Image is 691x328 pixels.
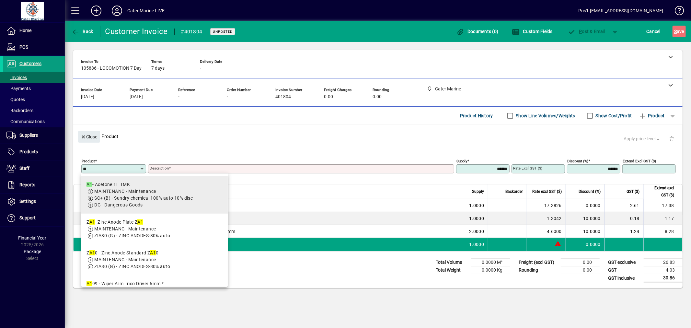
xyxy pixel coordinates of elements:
span: Back [72,29,93,34]
td: GST exclusive [605,259,644,266]
span: Custom Fields [512,29,553,34]
em: A1 [89,219,95,225]
span: Unposted [213,29,233,34]
div: #401804 [181,27,202,37]
a: Knowledge Base [670,1,683,22]
td: 1.17 [643,212,682,225]
span: Extend excl GST ($) [648,184,674,199]
button: Post & Email [565,26,609,37]
a: Payments [3,83,65,94]
button: Custom Fields [510,26,554,37]
td: 1.24 [605,225,643,238]
button: Close [78,131,100,143]
button: Product History [457,110,496,122]
mat-label: Description [150,166,169,170]
span: 1.0000 [469,202,484,209]
span: Products [19,149,38,154]
span: Quotes [6,97,25,102]
div: 4.6000 [531,228,562,235]
em: A1 [89,250,95,255]
span: MAINTENANC - Maintenance [94,226,156,231]
td: Rounding [515,266,561,274]
span: Apply price level [624,135,662,142]
a: POS [3,39,65,55]
span: - [178,94,179,100]
button: Back [70,26,95,37]
span: DG - Dangerous Goods [94,202,143,207]
em: A1 [86,182,92,187]
label: Show Line Volumes/Weights [515,112,575,119]
td: 26.83 [644,259,683,266]
td: 0.18 [605,212,643,225]
button: Documents (0) [455,26,500,37]
a: Invoices [3,72,65,83]
span: S [674,29,677,34]
span: Backorder [505,188,523,195]
span: Package [24,249,41,254]
span: Rate excl GST ($) [532,188,562,195]
td: 2.61 [605,199,643,212]
button: Delete [664,131,679,146]
span: ave [674,26,684,37]
button: Profile [107,5,127,17]
span: MAINTENANC - Maintenance [94,257,156,262]
span: Discount (%) [579,188,601,195]
a: Settings [3,193,65,210]
a: Products [3,144,65,160]
td: 8.28 [643,225,682,238]
button: Cancel [645,26,662,37]
span: Support [19,215,36,220]
span: POS [19,44,28,50]
span: ZIA80 (G) - ZINC ANODES-80% auto [94,264,170,269]
a: Communications [3,116,65,127]
td: GST [605,266,644,274]
span: 1.0000 [469,215,484,222]
td: 4.03 [644,266,683,274]
td: 10.0000 [566,225,605,238]
span: Financial Year [18,235,47,240]
div: Cater Marine LIVE [127,6,165,16]
span: Suppliers [19,133,38,138]
span: - [200,66,201,71]
span: [DATE] [81,94,94,100]
span: 7 days [151,66,165,71]
span: Documents (0) [456,29,499,34]
span: 1.0000 [469,241,484,248]
a: Support [3,210,65,226]
app-page-header-button: Close [76,134,102,139]
td: 17.38 [643,199,682,212]
span: Communications [6,119,45,124]
span: 401804 [275,94,291,100]
a: Backorders [3,105,65,116]
a: Home [3,23,65,39]
mat-option: A1 - Acetone 1L TMK [81,176,228,214]
span: P [579,29,582,34]
mat-label: Supply [456,159,467,163]
button: Apply price level [621,133,664,145]
mat-label: Discount (%) [567,159,588,163]
span: Payments [6,86,31,91]
mat-option: A199 - Wiper Arm Trico Driver 6mm * [81,275,228,299]
button: Save [673,26,686,37]
span: MAINTENANC - Maintenance [94,189,156,194]
div: - Acetone 1L TMK [86,181,193,188]
mat-option: ZA1 - Zinc Anode Plate ZA1 [81,214,228,244]
span: 105886 - LOCOMOTION 7 Day [81,66,142,71]
span: - [227,94,228,100]
em: A1 [150,250,156,255]
td: 0.00 [561,266,600,274]
span: Invoices [6,75,27,80]
td: 0.00 [561,259,600,266]
td: 0.0000 Kg [471,266,510,274]
span: Close [81,132,98,142]
span: ost & Email [568,29,605,34]
app-page-header-button: Back [65,26,100,37]
button: Add [86,5,107,17]
td: Freight (excl GST) [515,259,561,266]
div: 17.3826 [531,202,562,209]
div: Z 0 - Zinc Anode Standard Z 0 [86,250,170,256]
span: Home [19,28,31,33]
td: 0.0000 M³ [471,259,510,266]
span: Product History [460,111,493,121]
span: Settings [19,199,36,204]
